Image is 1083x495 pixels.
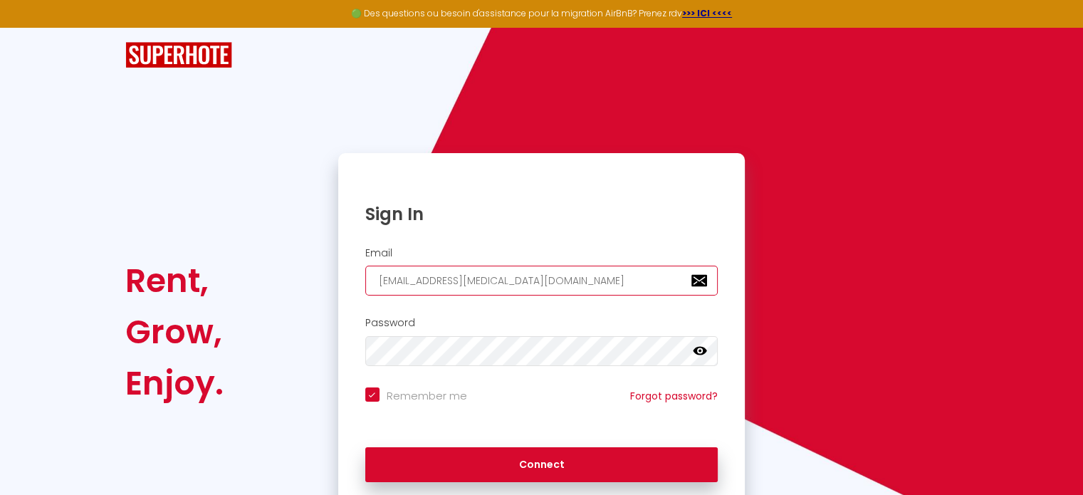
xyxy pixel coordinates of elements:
[125,358,224,409] div: Enjoy.
[365,447,718,483] button: Connect
[365,247,718,259] h2: Email
[365,203,718,225] h1: Sign In
[365,266,718,296] input: Your Email
[630,389,718,403] a: Forgot password?
[125,306,224,358] div: Grow,
[682,7,732,19] a: >>> ICI <<<<
[125,42,232,68] img: SuperHote logo
[365,317,718,329] h2: Password
[125,255,224,306] div: Rent,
